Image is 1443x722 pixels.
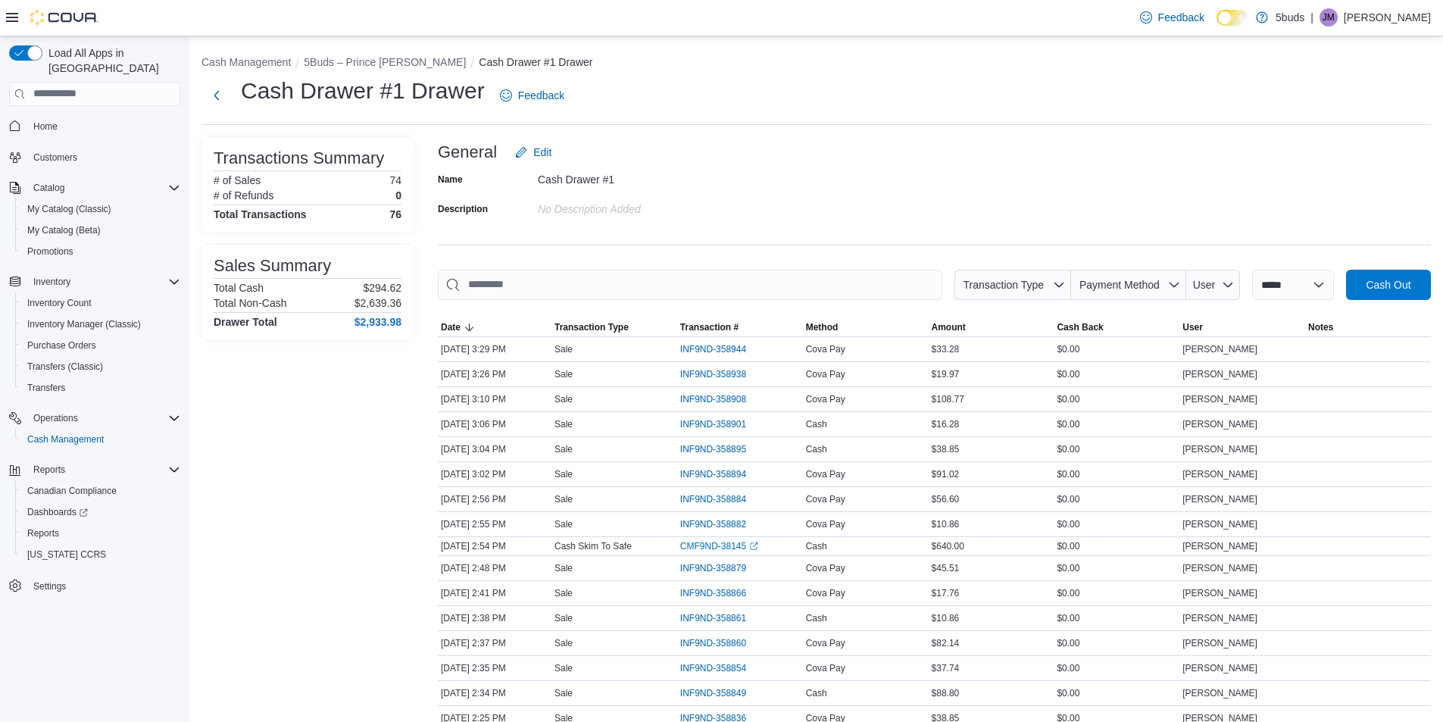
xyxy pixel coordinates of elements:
[438,684,551,702] div: [DATE] 2:34 PM
[680,684,761,702] button: INF9ND-358849
[214,257,331,275] h3: Sales Summary
[680,687,746,699] span: INF9ND-358849
[15,429,186,450] button: Cash Management
[932,443,960,455] span: $38.85
[3,408,186,429] button: Operations
[21,358,180,376] span: Transfers (Classic)
[438,659,551,677] div: [DATE] 2:35 PM
[554,587,573,599] p: Sale
[1346,270,1431,300] button: Cash Out
[1054,440,1179,458] div: $0.00
[201,55,1431,73] nav: An example of EuiBreadcrumbs
[1182,562,1257,574] span: [PERSON_NAME]
[680,390,761,408] button: INF9ND-358908
[33,120,58,133] span: Home
[554,662,573,674] p: Sale
[680,343,746,355] span: INF9ND-358944
[1182,493,1257,505] span: [PERSON_NAME]
[1057,321,1103,333] span: Cash Back
[533,145,551,160] span: Edit
[677,318,803,336] button: Transaction #
[21,336,180,355] span: Purchase Orders
[1182,368,1257,380] span: [PERSON_NAME]
[9,109,180,636] nav: Complex example
[27,245,73,258] span: Promotions
[389,174,401,186] p: 74
[27,117,180,136] span: Home
[1323,8,1335,27] span: JM
[438,634,551,652] div: [DATE] 2:37 PM
[27,179,70,197] button: Catalog
[3,115,186,137] button: Home
[389,208,401,220] h4: 76
[479,56,592,68] button: Cash Drawer #1 Drawer
[1344,8,1431,27] p: [PERSON_NAME]
[27,485,117,497] span: Canadian Compliance
[21,545,112,564] a: [US_STATE] CCRS
[21,430,180,449] span: Cash Management
[438,365,551,383] div: [DATE] 3:26 PM
[304,56,466,68] button: 5Buds – Prince [PERSON_NAME]
[680,584,761,602] button: INF9ND-358866
[15,241,186,262] button: Promotions
[1079,279,1160,291] span: Payment Method
[538,167,741,186] div: Cash Drawer #1
[680,321,739,333] span: Transaction #
[1054,609,1179,627] div: $0.00
[1182,587,1257,599] span: [PERSON_NAME]
[21,482,180,500] span: Canadian Compliance
[1054,634,1179,652] div: $0.00
[1182,321,1203,333] span: User
[932,562,960,574] span: $45.51
[27,409,84,427] button: Operations
[932,637,960,649] span: $82.14
[214,297,287,309] h6: Total Non-Cash
[963,279,1044,291] span: Transaction Type
[551,318,677,336] button: Transaction Type
[1217,10,1248,26] input: Dark Mode
[15,292,186,314] button: Inventory Count
[201,80,232,111] button: Next
[27,361,103,373] span: Transfers (Classic)
[214,316,277,328] h4: Drawer Total
[680,440,761,458] button: INF9ND-358895
[15,544,186,565] button: [US_STATE] CCRS
[680,540,758,552] a: CMF9ND-38145External link
[932,468,960,480] span: $91.02
[680,609,761,627] button: INF9ND-358861
[1193,279,1216,291] span: User
[680,418,746,430] span: INF9ND-358901
[554,493,573,505] p: Sale
[1182,637,1257,649] span: [PERSON_NAME]
[518,88,564,103] span: Feedback
[21,503,180,521] span: Dashboards
[27,461,71,479] button: Reports
[42,45,180,76] span: Load All Apps in [GEOGRAPHIC_DATA]
[680,659,761,677] button: INF9ND-358854
[438,340,551,358] div: [DATE] 3:29 PM
[932,587,960,599] span: $17.76
[33,412,78,424] span: Operations
[21,294,180,312] span: Inventory Count
[27,224,101,236] span: My Catalog (Beta)
[1054,318,1179,336] button: Cash Back
[395,189,401,202] p: 0
[33,152,77,164] span: Customers
[363,282,401,294] p: $294.62
[33,464,65,476] span: Reports
[806,343,845,355] span: Cova Pay
[680,393,746,405] span: INF9ND-358908
[680,634,761,652] button: INF9ND-358860
[806,393,845,405] span: Cova Pay
[932,518,960,530] span: $10.86
[932,540,964,552] span: $640.00
[1308,321,1333,333] span: Notes
[438,143,497,161] h3: General
[21,379,180,397] span: Transfers
[554,468,573,480] p: Sale
[554,637,573,649] p: Sale
[33,182,64,194] span: Catalog
[680,465,761,483] button: INF9ND-358894
[21,242,180,261] span: Promotions
[214,282,264,294] h6: Total Cash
